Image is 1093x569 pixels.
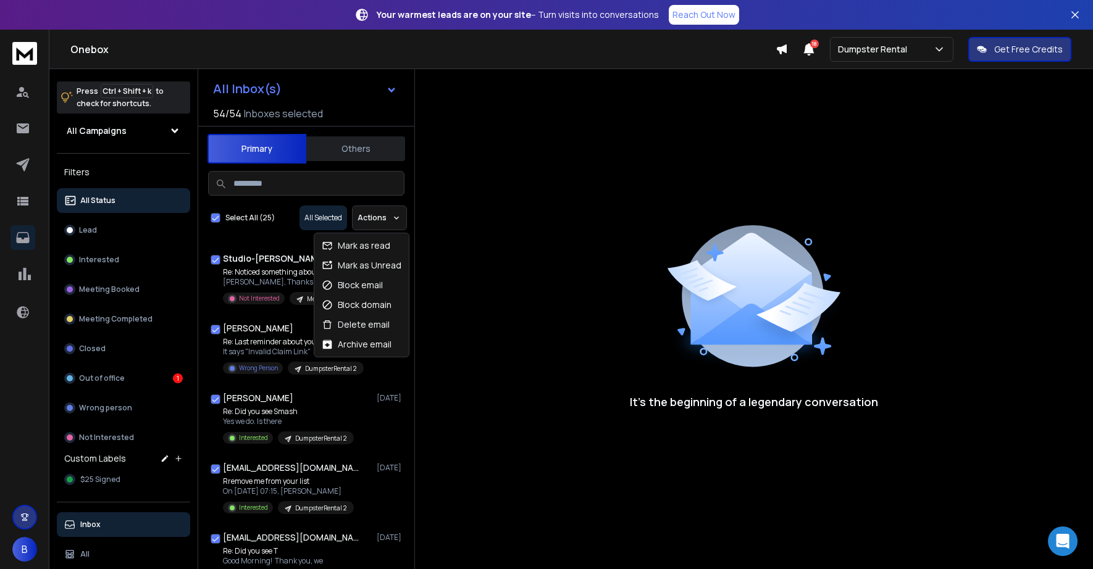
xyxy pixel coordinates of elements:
p: Not Interested [239,294,280,303]
span: B [12,537,37,562]
p: Rremove me from your list [223,476,354,486]
p: Actions [358,213,387,223]
p: [DATE] [377,463,404,473]
p: DumpsterRental 2 [295,504,346,513]
p: Re: Did you see Smash [223,407,354,417]
p: Inbox [80,520,101,530]
p: Reach Out Now [672,9,735,21]
strong: Your warmest leads are on your site [377,9,531,20]
p: Press to check for shortcuts. [77,85,164,110]
p: Re: Did you see T [223,546,364,556]
div: Archive email [322,338,392,351]
h1: Studio-[PERSON_NAME] [223,252,327,265]
div: Delete email [322,318,390,331]
h1: All Campaigns [67,125,127,137]
div: Block email [322,279,383,291]
p: Re: Last reminder about your [223,337,364,347]
p: Get Free Credits [994,43,1063,56]
div: Open Intercom Messenger [1048,526,1078,556]
p: Out of office [79,373,125,383]
p: Interested [239,503,268,512]
h3: Filters [57,164,190,181]
p: Meeting Booked [79,284,140,294]
p: – Turn visits into conversations [377,9,659,21]
p: On [DATE] 07:15, [PERSON_NAME] [223,486,354,496]
span: Ctrl + Shift + k [101,84,153,98]
p: [DATE] [377,533,404,542]
p: It’s the beginning of a legendary conversation [630,393,878,410]
span: 54 / 54 [213,106,241,121]
p: Wrong Person [239,363,278,373]
p: Interested [239,433,268,442]
label: Select All (25) [225,213,275,223]
button: Primary [207,134,306,164]
p: DumpsterRental 2 [295,434,346,443]
h1: [PERSON_NAME] [223,322,293,334]
p: Interested [79,255,119,265]
h3: Custom Labels [64,452,126,465]
div: Block domain [322,299,392,311]
p: Re: Noticed something about studio-[PERSON_NAME] [223,267,371,277]
p: Not Interested [79,433,134,442]
h1: Onebox [70,42,776,57]
p: All Selected [304,213,342,223]
p: Wrong person [79,403,132,413]
p: Closed [79,344,106,354]
p: All [80,549,90,559]
h1: [EMAIL_ADDRESS][DOMAIN_NAME] [223,531,359,544]
p: DumpsterRental 2 [305,364,356,373]
p: Yes we do. Is there [223,417,354,426]
h1: [PERSON_NAME] [223,392,293,404]
span: 18 [810,39,819,48]
h3: Inboxes selected [244,106,323,121]
span: $25 Signed [80,475,120,484]
div: 1 [173,373,183,383]
p: [DATE] [377,393,404,403]
p: Meeting Completed [79,314,153,324]
p: It says "Invalid Claim Link" [223,347,364,357]
p: Good Morning! Thank you, we [223,556,364,566]
button: Others [306,135,405,162]
p: Dumpster Rental [838,43,912,56]
p: All Status [80,196,115,206]
p: Lead [79,225,97,235]
p: Med Spa v2 [307,294,338,304]
h1: [EMAIL_ADDRESS][DOMAIN_NAME] [223,462,359,474]
div: Mark as read [322,239,390,252]
div: Mark as Unread [322,259,401,272]
img: logo [12,42,37,65]
h1: All Inbox(s) [213,83,282,95]
p: [PERSON_NAME], Thanks for reaching out [223,277,371,287]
